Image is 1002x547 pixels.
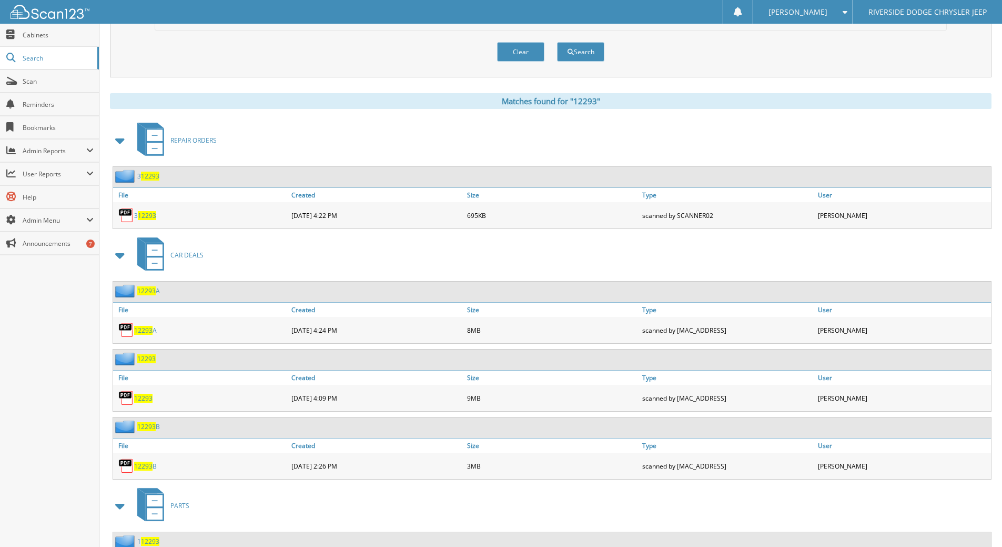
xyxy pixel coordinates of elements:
[289,188,464,202] a: Created
[464,371,640,385] a: Size
[137,422,160,431] a: 12293B
[118,322,134,338] img: PDF.png
[464,387,640,409] div: 9MB
[131,234,204,276] a: CAR DEALS
[289,303,464,317] a: Created
[134,462,153,471] span: 12293
[137,422,156,431] span: 12293
[113,188,289,202] a: File
[118,390,134,406] img: PDF.png
[768,9,827,15] span: [PERSON_NAME]
[640,205,815,226] div: scanned by SCANNER02
[134,462,157,471] a: 12293B
[138,211,156,220] span: 12293
[640,320,815,341] div: scanned by [MAC_ADDRESS]
[464,439,640,453] a: Size
[289,205,464,226] div: [DATE] 4:22 PM
[464,455,640,476] div: 3MB
[23,123,94,132] span: Bookmarks
[170,251,204,260] span: CAR DEALS
[23,239,94,248] span: Announcements
[141,537,159,546] span: 12293
[137,286,156,295] span: 12293
[115,420,137,433] img: folder2.png
[23,31,94,39] span: Cabinets
[640,439,815,453] a: Type
[110,93,991,109] div: Matches found for "12293"
[118,207,134,223] img: PDF.png
[113,439,289,453] a: File
[23,146,86,155] span: Admin Reports
[137,354,156,363] a: 12293
[137,172,159,181] a: 312293
[289,371,464,385] a: Created
[23,54,92,63] span: Search
[23,170,86,178] span: User Reports
[134,211,156,220] a: 312293
[464,188,640,202] a: Size
[464,205,640,226] div: 695KB
[170,136,217,145] span: REPAIR ORDERS
[289,439,464,453] a: Created
[640,455,815,476] div: scanned by [MAC_ADDRESS]
[118,458,134,474] img: PDF.png
[640,371,815,385] a: Type
[815,320,991,341] div: [PERSON_NAME]
[464,320,640,341] div: 8MB
[949,496,1002,547] iframe: Chat Widget
[815,188,991,202] a: User
[134,326,153,335] span: 12293
[11,5,89,19] img: scan123-logo-white.svg
[868,9,987,15] span: RIVERSIDE DODGE CHRYSLER JEEP
[23,193,94,202] span: Help
[815,455,991,476] div: [PERSON_NAME]
[115,170,137,183] img: folder2.png
[115,284,137,297] img: folder2.png
[170,501,189,510] span: PARTS
[289,387,464,409] div: [DATE] 4:09 PM
[113,371,289,385] a: File
[640,303,815,317] a: Type
[86,240,95,248] div: 7
[557,42,604,62] button: Search
[131,485,189,526] a: PARTS
[640,188,815,202] a: Type
[134,326,157,335] a: 12293A
[815,303,991,317] a: User
[289,455,464,476] div: [DATE] 2:26 PM
[137,286,160,295] a: 12293A
[815,387,991,409] div: [PERSON_NAME]
[815,205,991,226] div: [PERSON_NAME]
[464,303,640,317] a: Size
[497,42,544,62] button: Clear
[289,320,464,341] div: [DATE] 4:24 PM
[141,172,159,181] span: 12293
[131,120,217,161] a: REPAIR ORDERS
[23,216,86,225] span: Admin Menu
[137,537,159,546] a: 112293
[23,100,94,109] span: Reminders
[815,439,991,453] a: User
[23,77,94,86] span: Scan
[640,387,815,409] div: scanned by [MAC_ADDRESS]
[815,371,991,385] a: User
[113,303,289,317] a: File
[115,352,137,365] img: folder2.png
[134,394,153,403] a: 12293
